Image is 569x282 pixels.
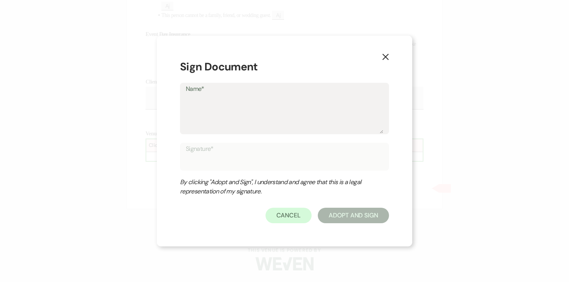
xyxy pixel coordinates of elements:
[180,178,374,196] div: By clicking "Adopt and Sign", I understand and agree that this is a legal representation of my si...
[318,208,389,223] button: Adopt And Sign
[186,84,383,95] label: Name*
[266,208,312,223] button: Cancel
[186,144,383,155] label: Signature*
[180,59,389,75] h1: Sign Document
